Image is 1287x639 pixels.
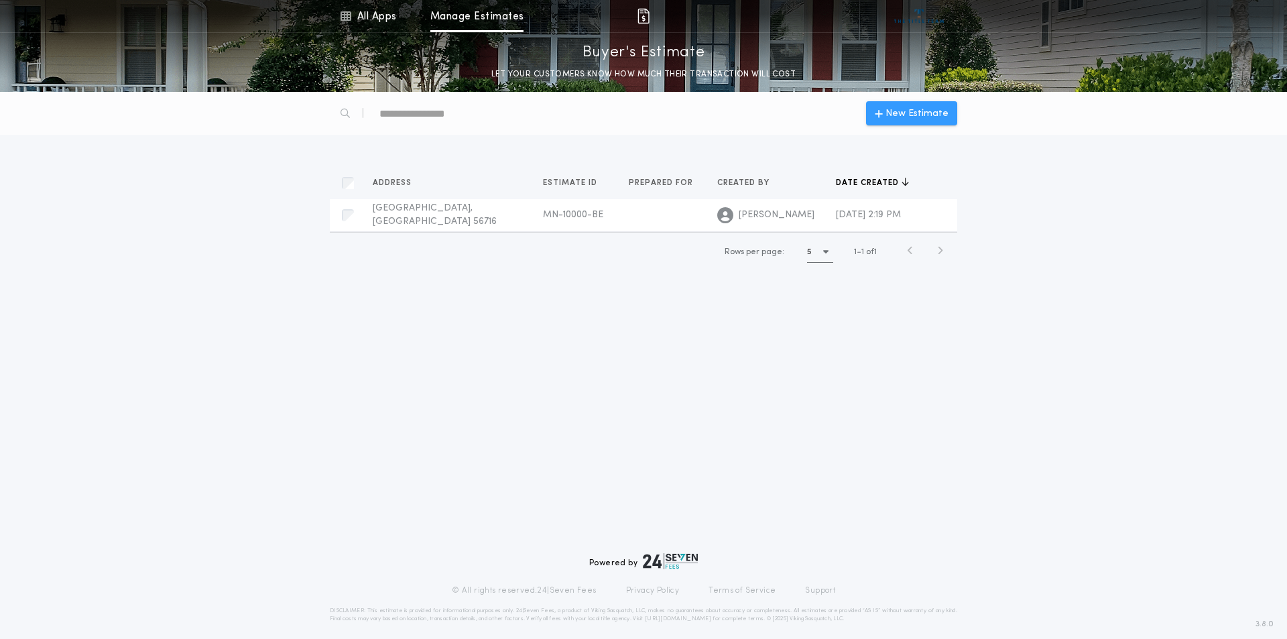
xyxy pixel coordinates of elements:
span: 1 [861,248,864,256]
a: Support [805,585,835,596]
button: Date created [836,176,909,190]
button: 5 [807,241,833,263]
span: Estimate ID [543,178,600,188]
button: New Estimate [866,101,957,125]
span: [PERSON_NAME] [739,209,814,222]
span: [GEOGRAPHIC_DATA], [GEOGRAPHIC_DATA] 56716 [373,203,497,227]
span: 3.8.0 [1255,618,1274,630]
button: Created by [717,176,780,190]
span: [DATE] 2:19 PM [836,210,901,220]
span: Date created [836,178,902,188]
p: LET YOUR CUSTOMERS KNOW HOW MUCH THEIR TRANSACTION WILL COST [478,68,809,81]
span: 1 [854,248,857,256]
span: Created by [717,178,772,188]
p: DISCLAIMER: This estimate is provided for informational purposes only. 24|Seven Fees, a product o... [330,607,957,623]
a: [URL][DOMAIN_NAME] [645,616,711,622]
a: Terms of Service [709,585,776,596]
a: Privacy Policy [626,585,680,596]
div: Powered by [589,553,698,569]
p: Buyer's Estimate [583,42,705,64]
button: Address [373,176,422,190]
span: Rows per page: [725,248,784,256]
span: Address [373,178,414,188]
button: Estimate ID [543,176,607,190]
span: Prepared for [629,178,696,188]
span: MN-10000-BE [543,210,603,220]
h1: 5 [807,245,812,259]
img: logo [643,553,698,569]
span: of 1 [866,246,877,258]
p: © All rights reserved. 24|Seven Fees [452,585,597,596]
span: New Estimate [885,107,948,121]
img: vs-icon [894,9,944,23]
img: img [635,8,652,24]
